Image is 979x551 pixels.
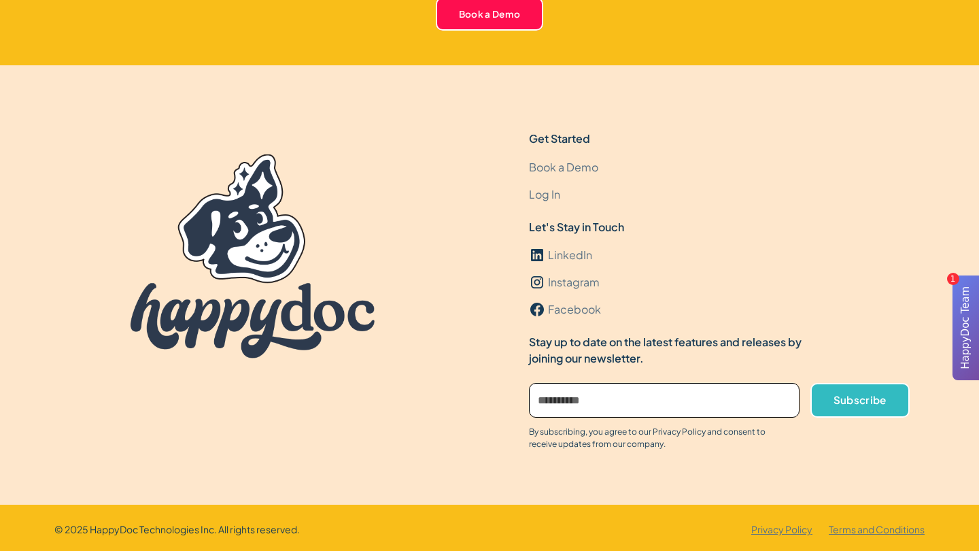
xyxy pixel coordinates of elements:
div: Facebook [548,301,601,318]
div: Stay up to date on the latest features and releases by joining our newsletter. [529,334,802,367]
a: LinkedIn [529,241,593,269]
div: LinkedIn [548,247,592,263]
a: Terms and Conditions [829,522,925,537]
form: Email Form [529,383,910,418]
div: By subscribing, you agree to our Privacy Policy and consent to receive updates from our company. [529,426,788,450]
a: Book a Demo [529,154,598,181]
div: Let's Stay in Touch [529,219,624,235]
img: HappyDoc Logo. [131,154,375,358]
div: Instagram [548,274,600,290]
a: Log In [529,181,560,208]
a: Privacy Policy [751,522,812,537]
div: © 2025 HappyDoc Technologies Inc. All rights reserved. [54,522,300,537]
a: Facebook [529,296,602,323]
a: Instagram [529,269,600,296]
div: Get Started [529,131,590,147]
a: Subscribe [810,383,910,418]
